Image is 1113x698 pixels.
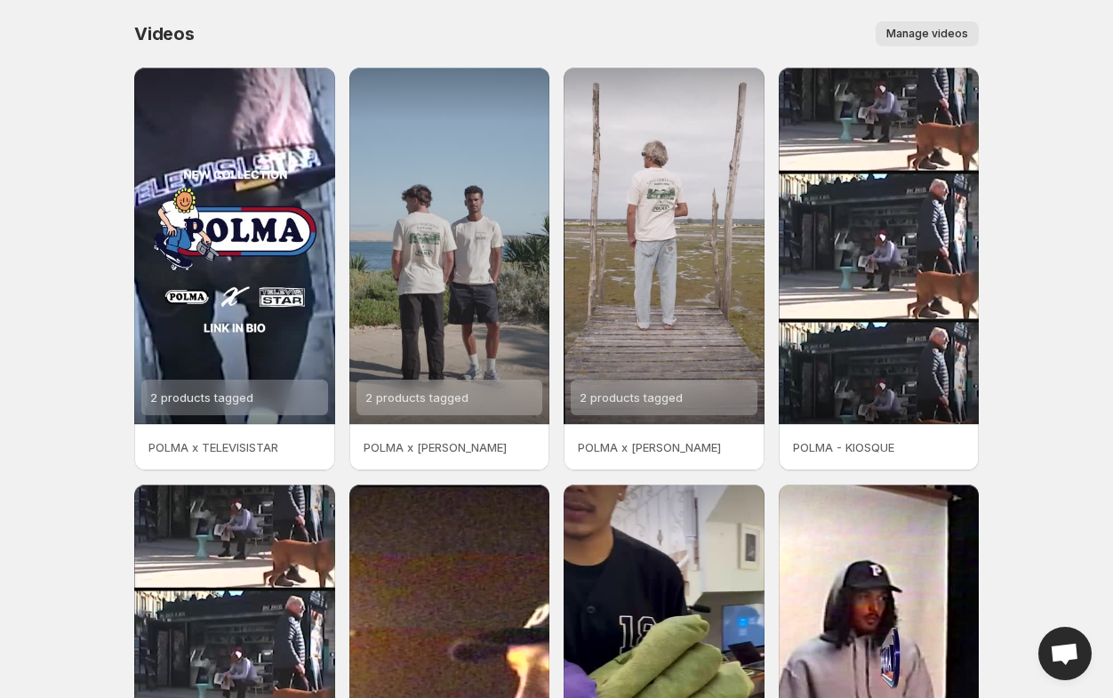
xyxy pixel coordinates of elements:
span: 2 products tagged [150,390,253,405]
p: POLMA x [PERSON_NAME] [364,438,536,456]
button: Manage videos [876,21,979,46]
a: Open chat [1038,627,1092,680]
span: 2 products tagged [365,390,468,405]
span: Videos [134,23,195,44]
span: 2 products tagged [580,390,683,405]
p: POLMA x TELEVISISTAR [148,438,321,456]
span: Manage videos [886,27,968,41]
p: POLMA - KIOSQUE [793,438,965,456]
p: POLMA x [PERSON_NAME] [578,438,750,456]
